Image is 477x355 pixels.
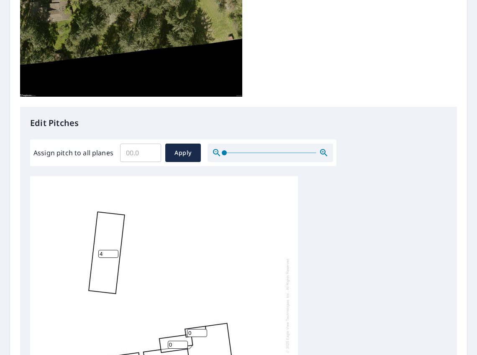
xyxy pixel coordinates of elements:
button: Apply [165,144,201,162]
p: Edit Pitches [30,117,447,129]
span: Apply [172,148,194,158]
input: 00.0 [120,141,161,165]
label: Assign pitch to all planes [33,148,113,158]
